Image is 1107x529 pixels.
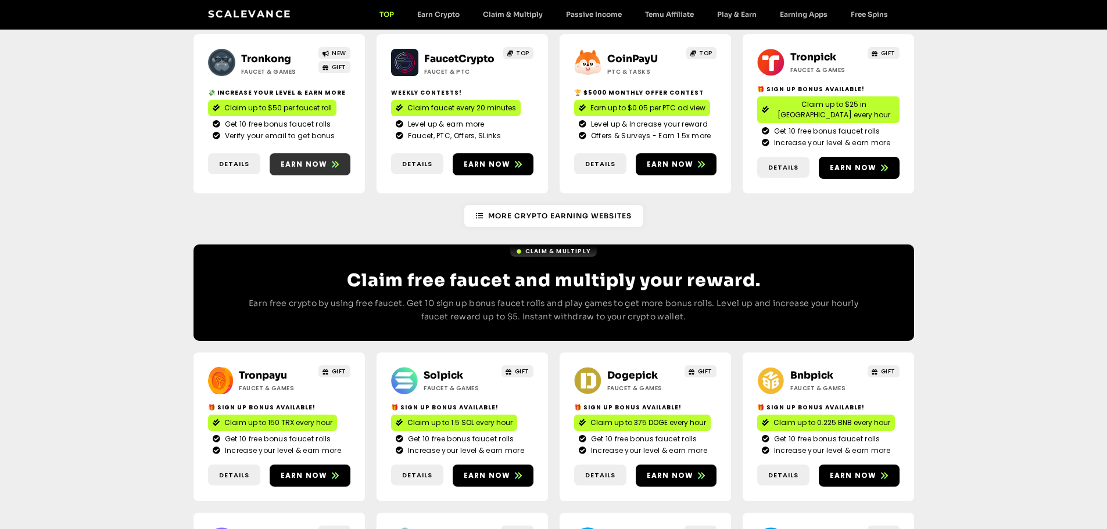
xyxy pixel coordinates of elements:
[208,153,260,175] a: Details
[368,10,900,19] nav: Menu
[773,418,890,428] span: Claim up to 0.225 BNB every hour
[241,53,291,65] a: Tronkong
[554,10,633,19] a: Passive Income
[819,465,900,487] a: Earn now
[240,297,868,325] p: Earn free crypto by using free faucet. Get 10 sign up bonus faucet rolls and play games to get mo...
[239,384,311,393] h2: Faucet & Games
[790,66,863,74] h2: Faucet & Games
[768,10,839,19] a: Earning Apps
[270,153,350,175] a: Earn now
[471,10,554,19] a: Claim & Multiply
[588,445,707,456] span: Increase your level & earn more
[407,103,516,113] span: Claim faucet every 20 minutes
[424,369,463,382] a: Solpick
[281,470,328,481] span: Earn now
[757,415,895,431] a: Claim up to 0.225 BNB every hour
[424,53,495,65] a: FaucetCrypto
[768,470,798,480] span: Details
[270,465,350,487] a: Earn now
[407,418,513,428] span: Claim up to 1.5 SOL every hour
[391,465,443,486] a: Details
[790,369,833,382] a: Bnbpick
[830,470,877,481] span: Earn now
[464,159,511,170] span: Earn now
[318,47,350,59] a: NEW
[405,434,514,444] span: Get 10 free bonus faucet rolls
[208,415,337,431] a: Claim up to 150 TRX every hour
[318,61,350,73] a: GIFT
[768,163,798,172] span: Details
[222,131,335,141] span: Verify your email to get bonus
[424,67,497,76] h2: Faucet & PTC
[222,119,331,129] span: Get 10 free bonus faucet rolls
[525,247,591,255] span: Claim & Multiply
[633,10,705,19] a: Temu Affiliate
[208,8,292,20] a: Scalevance
[790,51,836,63] a: Tronpick
[585,470,615,480] span: Details
[402,470,432,480] span: Details
[488,211,632,221] span: More Crypto Earning Websites
[699,49,712,57] span: TOP
[464,470,511,481] span: Earn now
[636,153,716,175] a: Earn now
[868,365,900,377] a: GIFT
[405,445,524,456] span: Increase your level & earn more
[773,99,895,120] span: Claim up to $25 in [GEOGRAPHIC_DATA] every hour
[636,465,716,487] a: Earn now
[222,445,341,456] span: Increase your level & earn more
[647,159,694,170] span: Earn now
[685,365,716,377] a: GIFT
[771,434,880,444] span: Get 10 free bonus faucet rolls
[391,415,517,431] a: Claim up to 1.5 SOL every hour
[574,415,711,431] a: Claim up to 375 DOGE every hour
[368,10,406,19] a: TOP
[224,418,332,428] span: Claim up to 150 TRX every hour
[574,88,716,97] h2: 🏆 $5000 Monthly Offer contest
[574,465,626,486] a: Details
[318,365,350,377] a: GIFT
[588,119,708,129] span: Level up & Increase your reward
[219,159,249,169] span: Details
[757,403,900,412] h2: 🎁 Sign Up Bonus Available!
[405,131,501,141] span: Faucet, PTC, Offers, SLinks
[208,100,336,116] a: Claim up to $50 per faucet roll
[881,367,895,376] span: GIFT
[819,157,900,179] a: Earn now
[406,10,471,19] a: Earn Crypto
[590,418,706,428] span: Claim up to 375 DOGE every hour
[607,384,680,393] h2: Faucet & Games
[588,434,697,444] span: Get 10 free bonus faucet rolls
[607,67,680,76] h2: ptc & Tasks
[686,47,716,59] a: TOP
[881,49,895,57] span: GIFT
[574,403,716,412] h2: 🎁 Sign Up Bonus Available!
[332,63,346,71] span: GIFT
[574,100,710,116] a: Earn up to $0.05 per PTC ad view
[790,384,863,393] h2: Faucet & Games
[757,96,900,123] a: Claim up to $25 in [GEOGRAPHIC_DATA] every hour
[771,445,890,456] span: Increase your level & earn more
[224,103,332,113] span: Claim up to $50 per faucet roll
[698,367,712,376] span: GIFT
[585,159,615,169] span: Details
[332,367,346,376] span: GIFT
[402,159,432,169] span: Details
[405,119,485,129] span: Level up & earn more
[590,103,705,113] span: Earn up to $0.05 per PTC ad view
[771,138,890,148] span: Increase your level & earn more
[424,384,496,393] h2: Faucet & Games
[464,205,643,227] a: More Crypto Earning Websites
[705,10,768,19] a: Play & Earn
[510,246,597,257] a: Claim & Multiply
[516,49,529,57] span: TOP
[647,470,694,481] span: Earn now
[501,365,533,377] a: GIFT
[332,49,346,57] span: NEW
[839,10,900,19] a: Free Spins
[771,126,880,136] span: Get 10 free bonus faucet rolls
[281,159,328,170] span: Earn now
[830,163,877,173] span: Earn now
[868,47,900,59] a: GIFT
[757,157,809,178] a: Details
